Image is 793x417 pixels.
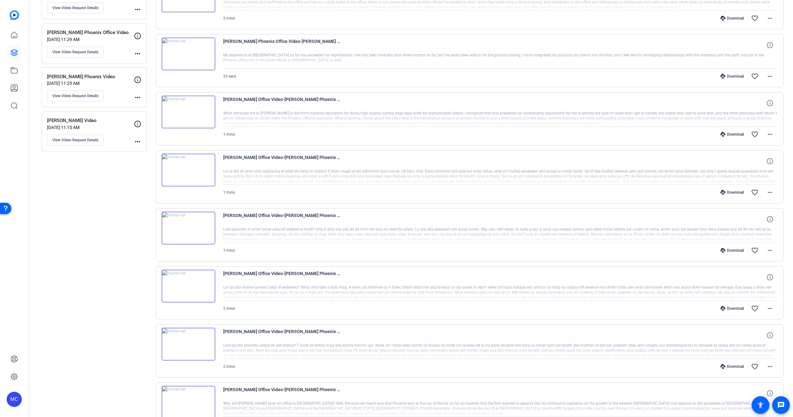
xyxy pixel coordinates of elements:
[717,74,747,79] div: Download
[52,50,98,55] span: View Video Request Details
[162,38,215,70] img: thumb-nail
[223,306,235,311] span: 2 mins
[766,363,774,370] mat-icon: more_horiz
[223,270,340,285] span: [PERSON_NAME] Office Video-[PERSON_NAME] Phoenix Video-1746749193644-webcam
[47,125,134,130] p: [DATE] 11:15 AM
[757,401,764,409] mat-icon: accessibility
[766,189,774,196] mat-icon: more_horiz
[134,50,141,57] mat-icon: more_horiz
[52,93,98,98] span: View Video Request Details
[223,154,340,169] span: [PERSON_NAME] Office Video-[PERSON_NAME] Phoenix Video-1746750332684-webcam
[134,94,141,101] mat-icon: more_horiz
[47,3,104,13] button: View Video Request Details
[47,91,104,101] button: View Video Request Details
[47,81,134,86] p: [DATE] 11:25 AM
[134,6,141,13] mat-icon: more_horiz
[717,16,747,21] div: Download
[134,138,141,145] mat-icon: more_horiz
[766,15,774,22] mat-icon: more_horiz
[777,401,785,409] mat-icon: message
[751,73,759,80] mat-icon: favorite_border
[162,328,215,361] img: thumb-nail
[52,5,98,10] span: View Video Request Details
[223,132,235,137] span: 1 mins
[162,154,215,186] img: thumb-nail
[766,247,774,254] mat-icon: more_horiz
[223,96,340,111] span: [PERSON_NAME] Office Video-[PERSON_NAME] Phoenix Video-1747185976668-webcam
[162,270,215,302] img: thumb-nail
[47,29,134,36] p: [PERSON_NAME] Phoenix Office Video
[717,132,747,137] div: Download
[52,138,98,143] span: View Video Request Details
[766,73,774,80] mat-icon: more_horiz
[47,37,134,42] p: [DATE] 11:29 AM
[162,212,215,244] img: thumb-nail
[47,47,104,57] button: View Video Request Details
[223,16,235,21] span: 2 mins
[223,248,235,253] span: 1 mins
[223,328,340,343] span: [PERSON_NAME] Office Video-[PERSON_NAME] Phoenix Video-1746748900386-webcam
[47,135,104,145] button: View Video Request Details
[223,190,235,195] span: 1 mins
[751,305,759,312] mat-icon: favorite_border
[47,73,134,80] p: [PERSON_NAME] Phoenix Video
[717,190,747,195] div: Download
[751,15,759,22] mat-icon: favorite_border
[766,305,774,312] mat-icon: more_horiz
[751,131,759,138] mat-icon: favorite_border
[751,363,759,370] mat-icon: favorite_border
[223,74,236,79] span: 33 secs
[751,247,759,254] mat-icon: favorite_border
[7,392,22,407] div: MC
[223,364,235,369] span: 2 mins
[162,96,215,128] img: thumb-nail
[223,386,340,401] span: [PERSON_NAME] Office Video-[PERSON_NAME] Phoenix Video-1746748614103-webcam
[717,248,747,253] div: Download
[223,38,340,53] span: [PERSON_NAME] Phoenix Office Video-[PERSON_NAME] Phoenix Video-1747186208448-webcam
[223,212,340,227] span: [PERSON_NAME] Office Video-[PERSON_NAME] Phoenix Video-1746749698964-webcam
[766,131,774,138] mat-icon: more_horiz
[9,10,19,20] img: blue-gradient.svg
[47,117,134,124] p: [PERSON_NAME] Video
[751,189,759,196] mat-icon: favorite_border
[717,364,747,369] div: Download
[717,306,747,311] div: Download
